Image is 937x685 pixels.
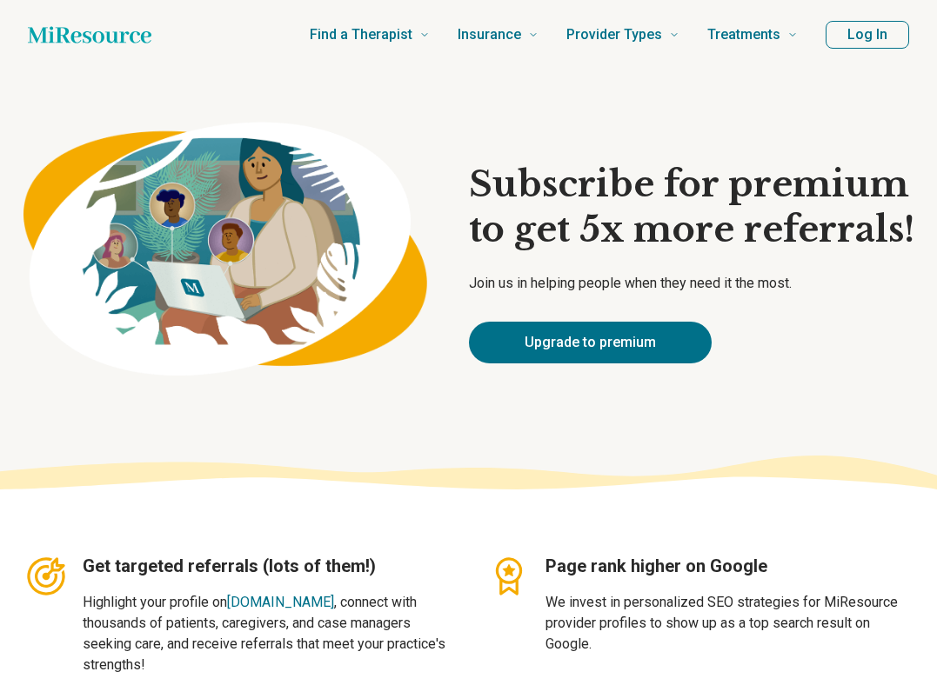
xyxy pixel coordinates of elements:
p: We invest in personalized SEO strategies for MiResource provider profiles to show up as a top sea... [545,592,914,655]
p: Highlight your profile on , connect with thousands of patients, caregivers, and case managers see... [83,592,452,675]
span: Find a Therapist [310,23,412,47]
h3: Get targeted referrals (lots of them!) [83,554,452,578]
span: Provider Types [566,23,662,47]
p: Join us in helping people when they need it the most. [469,273,914,294]
a: [DOMAIN_NAME] [227,594,334,610]
h3: Page rank higher on Google [545,554,914,578]
h1: Subscribe for premium to get 5x more referrals! [469,162,914,252]
button: Log In [826,21,909,49]
span: Insurance [458,23,521,47]
a: Home page [28,17,151,52]
a: Upgrade to premium [469,322,712,363]
span: Treatments [707,23,780,47]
